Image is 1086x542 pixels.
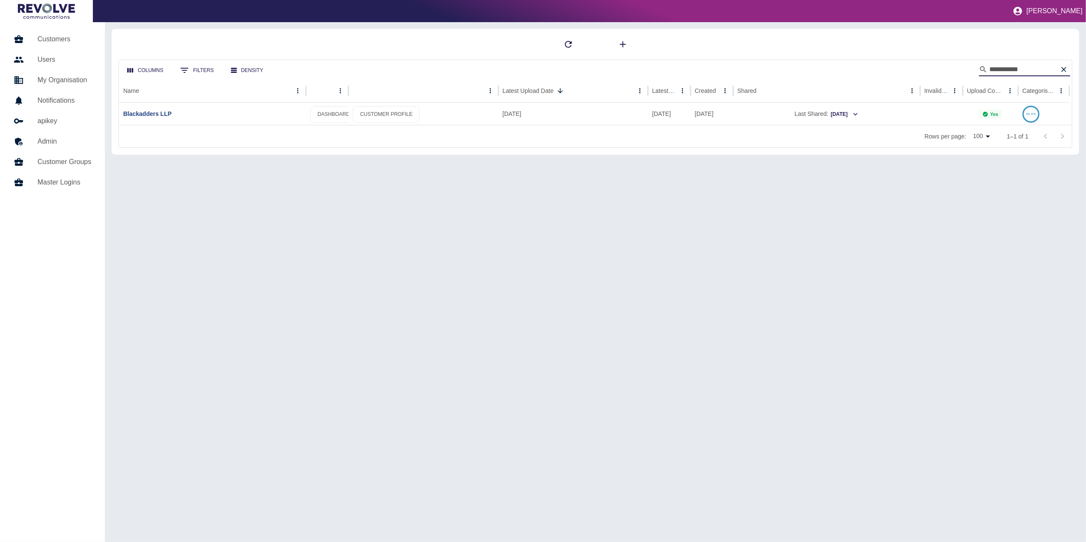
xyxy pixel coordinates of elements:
[7,70,98,90] a: My Organisation
[1026,112,1036,116] text: 99.9%
[906,85,918,97] button: Shared column menu
[1023,87,1054,94] div: Categorised
[7,49,98,70] a: Users
[652,87,676,94] div: Latest Usage
[310,106,357,123] a: DASHBOARD
[7,131,98,152] a: Admin
[353,106,420,123] a: CUSTOMER PROFILE
[292,85,304,97] button: Name column menu
[7,152,98,172] a: Customer Groups
[737,87,757,94] div: Shared
[334,85,346,97] button: column menu
[1057,63,1070,76] button: Clear
[7,111,98,131] a: apikey
[37,177,91,187] h5: Master Logins
[925,132,966,141] p: Rows per page:
[37,75,91,85] h5: My Organisation
[484,85,496,97] button: column menu
[37,157,91,167] h5: Customer Groups
[173,62,220,79] button: Show filters
[719,85,731,97] button: Created column menu
[554,85,566,97] button: Sort
[37,34,91,44] h5: Customers
[949,85,961,97] button: Invalid Creds column menu
[498,103,648,125] div: 25 Aug 2025
[123,110,172,117] a: Blackadders LLP
[830,108,858,121] button: [DATE]
[990,112,998,117] p: Yes
[925,87,948,94] div: Invalid Creds
[691,103,733,125] div: 30 Apr 2024
[677,85,688,97] button: Latest Usage column menu
[970,130,993,142] div: 100
[224,63,270,78] button: Density
[967,87,1003,94] div: Upload Complete
[1007,132,1028,141] p: 1–1 of 1
[123,87,139,94] div: Name
[37,55,91,65] h5: Users
[18,3,75,19] img: Logo
[7,29,98,49] a: Customers
[1026,7,1083,15] p: [PERSON_NAME]
[695,87,716,94] div: Created
[37,116,91,126] h5: apikey
[648,103,691,125] div: 20 Aug 2025
[503,87,554,94] div: Latest Upload Date
[634,85,646,97] button: Latest Upload Date column menu
[37,136,91,147] h5: Admin
[121,63,170,78] button: Select columns
[7,172,98,193] a: Master Logins
[1009,3,1086,20] button: [PERSON_NAME]
[37,95,91,106] h5: Notifications
[7,90,98,111] a: Notifications
[979,63,1070,78] div: Search
[737,103,916,125] div: Last Shared:
[1004,85,1016,97] button: Upload Complete column menu
[1055,85,1067,97] button: Categorised column menu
